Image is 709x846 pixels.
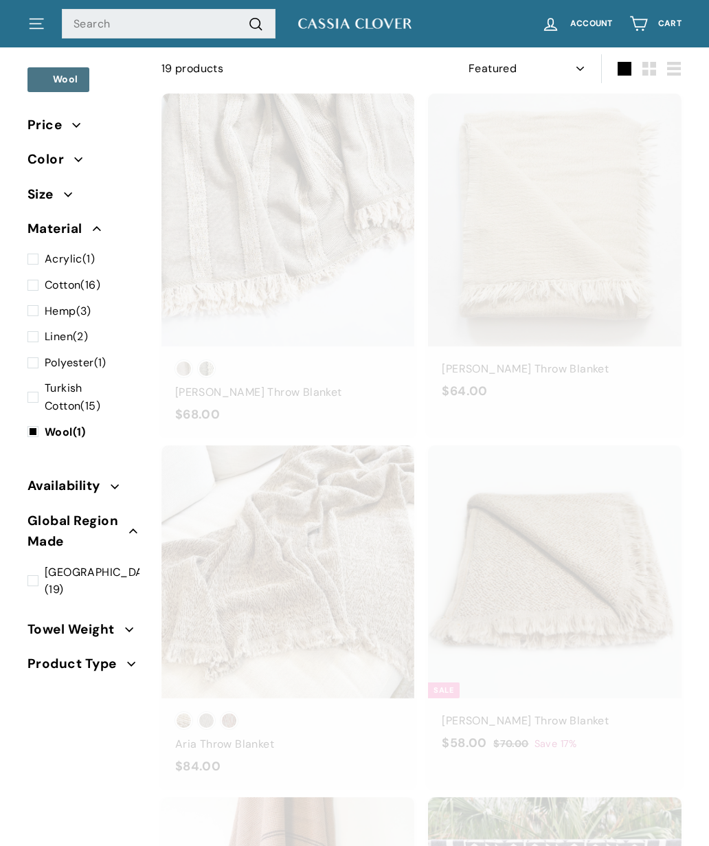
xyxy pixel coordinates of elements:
span: (1) [45,250,95,268]
span: [GEOGRAPHIC_DATA] [45,565,160,579]
a: Sale [PERSON_NAME] Throw Blanket Save 17% [428,445,682,767]
div: [PERSON_NAME] Throw Blanket [442,712,668,730]
button: Color [27,146,139,180]
span: Availability [27,476,111,496]
span: Size [27,184,64,205]
span: Save 17% [534,736,577,752]
span: $68.00 [175,406,220,423]
button: Product Type [27,650,139,684]
span: Turkish Cotton [45,381,82,413]
span: (2) [45,328,88,346]
div: [PERSON_NAME] Throw Blanket [442,360,668,378]
span: $64.00 [442,383,487,399]
span: (15) [45,379,139,414]
span: (1) [45,423,86,441]
span: Cart [658,19,682,28]
div: [PERSON_NAME] Throw Blanket [175,383,401,401]
a: Account [533,3,621,44]
span: Price [27,115,72,135]
div: 19 products [161,60,422,78]
span: Cotton [45,278,80,292]
span: Polyester [45,355,94,370]
button: Material [27,215,139,249]
a: Cart [621,3,690,44]
span: Towel Weight [27,619,125,640]
span: (3) [45,302,91,320]
span: Hemp [45,304,76,318]
a: [PERSON_NAME] Throw Blanket [161,93,415,438]
span: Color [27,149,74,170]
button: Towel Weight [27,616,139,650]
span: $70.00 [493,737,528,750]
button: Size [27,181,139,215]
button: Availability [27,472,139,507]
span: (1) [45,354,106,372]
span: Product Type [27,654,127,674]
span: Global Region Made [27,511,129,553]
input: Search [62,9,275,39]
a: Wool [27,67,89,92]
span: Material [27,219,93,239]
a: [PERSON_NAME] Throw Blanket [428,93,682,415]
div: Aria Throw Blanket [175,735,401,753]
span: (16) [45,276,100,294]
button: Price [27,111,139,146]
a: Aria Throw Blanket [161,445,415,790]
span: Account [570,19,613,28]
span: Acrylic [45,252,82,266]
div: Sale [428,682,459,698]
span: $58.00 [442,735,486,751]
span: $84.00 [175,758,221,775]
span: Wool [45,425,73,439]
button: Global Region Made [27,507,139,563]
span: Linen [45,329,73,344]
span: (19) [45,564,160,599]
